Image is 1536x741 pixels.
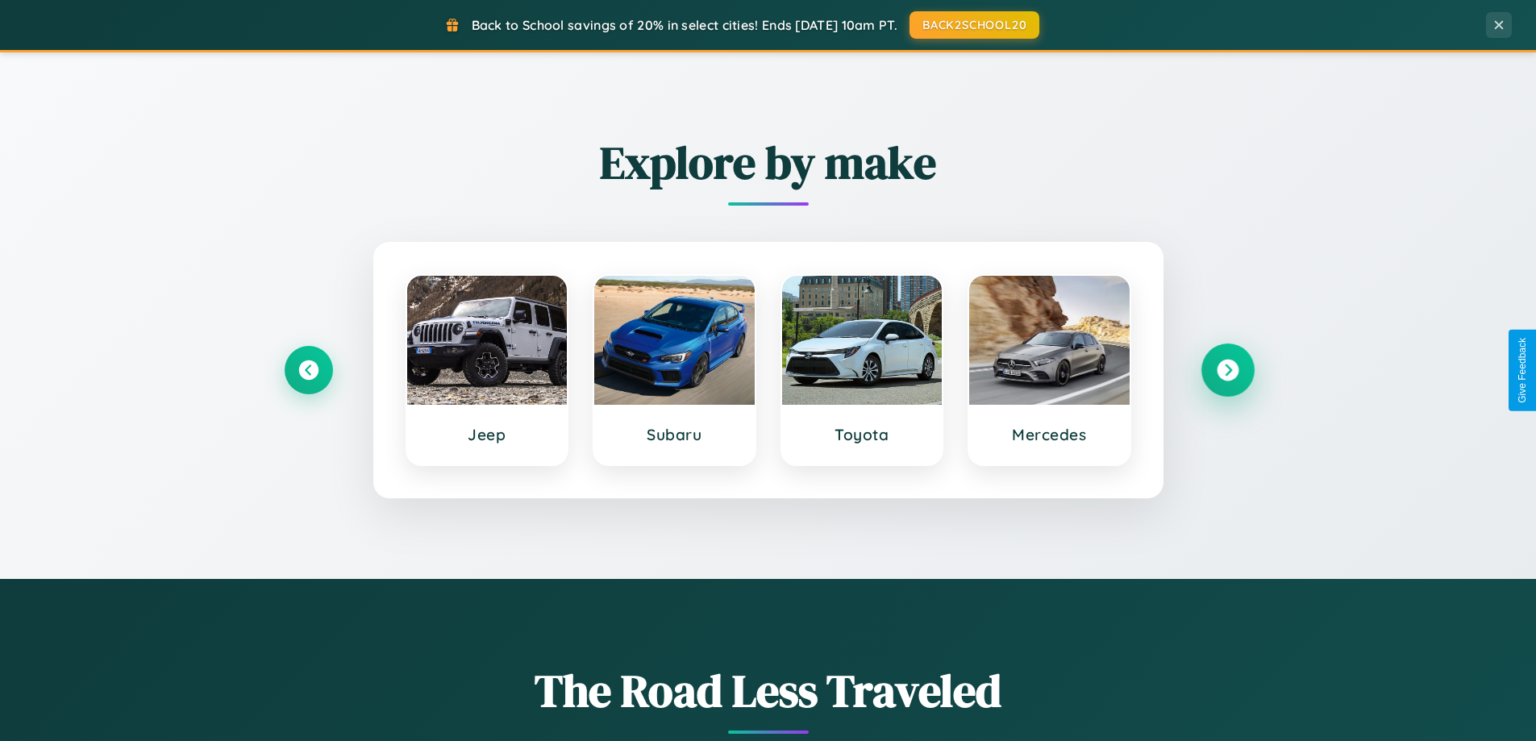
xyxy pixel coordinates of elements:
[985,425,1113,444] h3: Mercedes
[472,17,897,33] span: Back to School savings of 20% in select cities! Ends [DATE] 10am PT.
[423,425,552,444] h3: Jeep
[285,660,1252,722] h1: The Road Less Traveled
[798,425,926,444] h3: Toyota
[1517,338,1528,403] div: Give Feedback
[610,425,739,444] h3: Subaru
[910,11,1039,39] button: BACK2SCHOOL20
[285,131,1252,194] h2: Explore by make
